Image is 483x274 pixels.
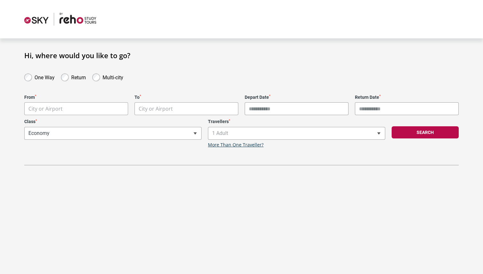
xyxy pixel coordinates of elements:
[392,126,459,138] button: Search
[25,127,201,139] span: Economy
[139,105,173,112] span: City or Airport
[208,142,264,148] a: More Than One Traveller?
[208,119,385,124] label: Travellers
[25,103,128,115] span: City or Airport
[103,73,123,81] label: Multi-city
[355,95,459,100] label: Return Date
[24,102,128,115] span: City or Airport
[24,51,459,59] h1: Hi, where would you like to go?
[208,127,385,139] span: 1 Adult
[135,103,238,115] span: City or Airport
[24,127,202,140] span: Economy
[24,119,202,124] label: Class
[71,73,86,81] label: Return
[208,127,385,140] span: 1 Adult
[134,102,238,115] span: City or Airport
[24,95,128,100] label: From
[134,95,238,100] label: To
[28,105,63,112] span: City or Airport
[245,95,349,100] label: Depart Date
[34,73,55,81] label: One Way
